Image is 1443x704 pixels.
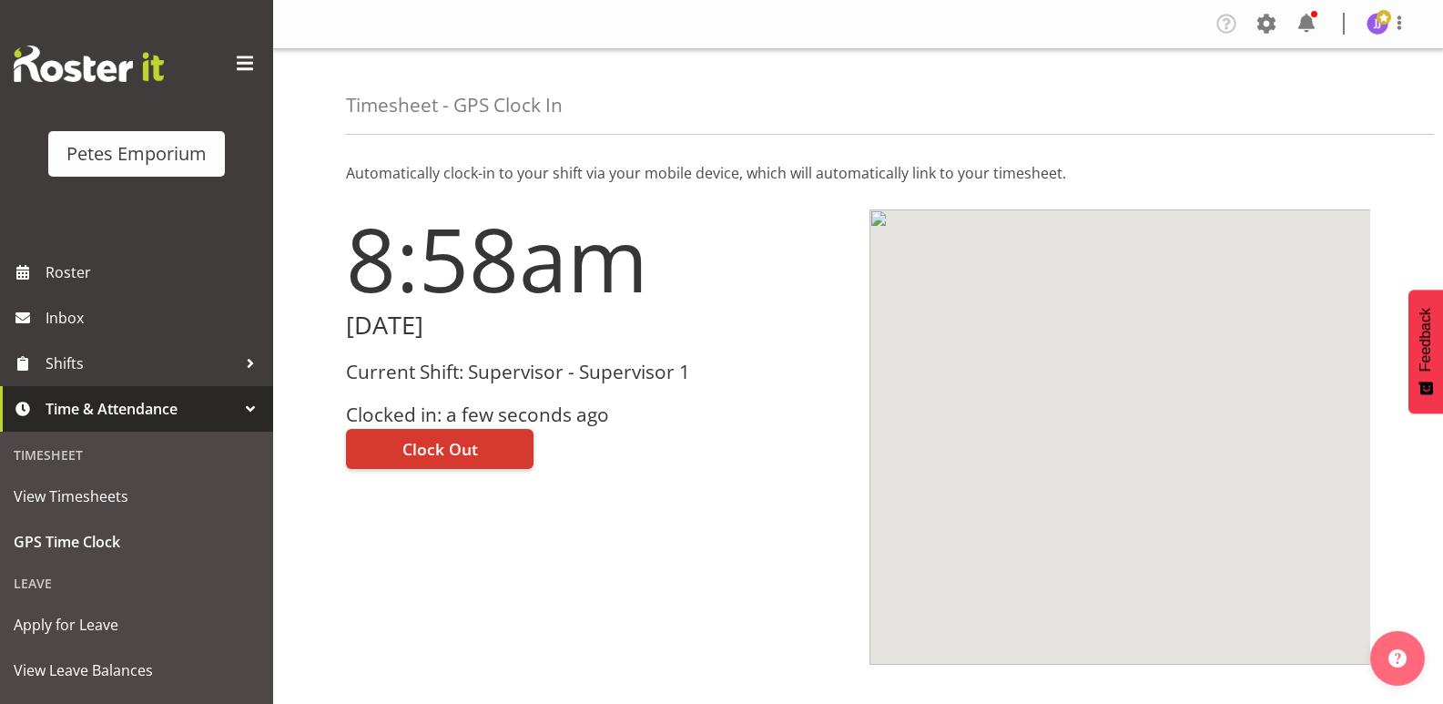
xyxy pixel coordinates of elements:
a: Apply for Leave [5,602,269,648]
div: Timesheet [5,436,269,474]
img: janelle-jonkers702.jpg [1367,13,1388,35]
span: Roster [46,259,264,286]
div: Leave [5,565,269,602]
span: Apply for Leave [14,611,259,638]
h3: Current Shift: Supervisor - Supervisor 1 [346,362,848,383]
span: GPS Time Clock [14,528,259,556]
p: Automatically clock-in to your shift via your mobile device, which will automatically link to you... [346,162,1370,184]
span: Clock Out [402,437,478,461]
h4: Timesheet - GPS Clock In [346,95,563,116]
span: Inbox [46,304,264,332]
h1: 8:58am [346,209,848,308]
span: View Leave Balances [14,657,259,684]
span: View Timesheets [14,483,259,510]
span: Shifts [46,350,237,377]
span: Feedback [1418,308,1434,372]
img: help-xxl-2.png [1388,649,1407,668]
a: View Timesheets [5,474,269,519]
div: Petes Emporium [66,140,207,168]
button: Feedback - Show survey [1408,290,1443,413]
h3: Clocked in: a few seconds ago [346,404,848,425]
a: View Leave Balances [5,648,269,693]
img: Rosterit website logo [14,46,164,82]
span: Time & Attendance [46,395,237,423]
h2: [DATE] [346,311,848,340]
a: GPS Time Clock [5,519,269,565]
button: Clock Out [346,429,534,469]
